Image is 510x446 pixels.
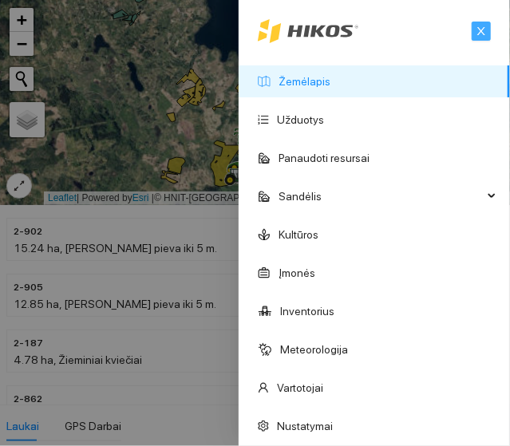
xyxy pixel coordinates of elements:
button: close [472,22,491,41]
a: Užduotys [277,113,324,126]
span: close [472,26,490,37]
a: Nustatymai [277,420,333,432]
span: Sandėlis [279,180,483,212]
a: Panaudoti resursai [279,152,370,164]
a: Inventorius [280,305,334,318]
a: Meteorologija [280,343,348,356]
a: Žemėlapis [279,75,330,88]
a: Kultūros [279,228,318,241]
a: Vartotojai [277,381,323,394]
a: Įmonės [279,266,315,279]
